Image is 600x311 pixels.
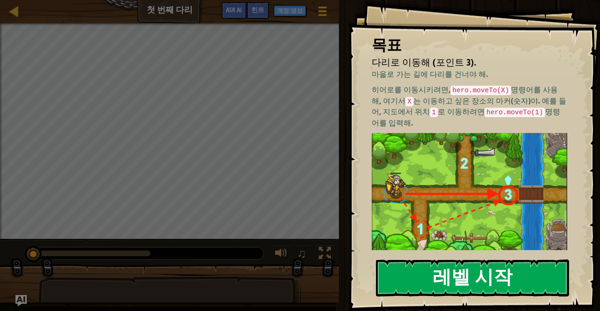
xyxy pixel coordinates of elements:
[485,108,545,117] code: hero.moveTo(1)
[372,84,567,128] p: 히어로를 이동시키려면, 명령어를 사용해, 여기서 는 이동하고 싶은 장소의 마커(숫자)야. 예를 들어, 지도에서 위치 로 이동하려면 명령어를 입력해.
[372,69,567,80] p: 마을로 가는 길에 다리를 건너야 해.
[251,5,264,14] span: 힌트
[221,2,247,19] button: Ask AI
[376,259,569,296] button: 레벨 시작
[430,108,438,117] code: 1
[295,245,311,264] button: ♫
[226,5,242,14] span: Ask AI
[315,245,334,264] button: 전체화면 전환
[274,5,306,16] button: 계정 생성
[15,295,27,306] button: Ask AI
[372,34,567,56] div: 목표
[360,56,565,69] li: 다리로 이동해 (포인트 3).
[450,86,511,95] code: hero.moveTo(X)
[297,246,307,260] span: ♫
[405,97,413,106] code: X
[272,245,291,264] button: 소리 조절
[311,2,334,24] button: 게임 메뉴 보이기
[372,56,476,68] span: 다리로 이동해 (포인트 3).
[372,133,567,251] img: M7l1b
